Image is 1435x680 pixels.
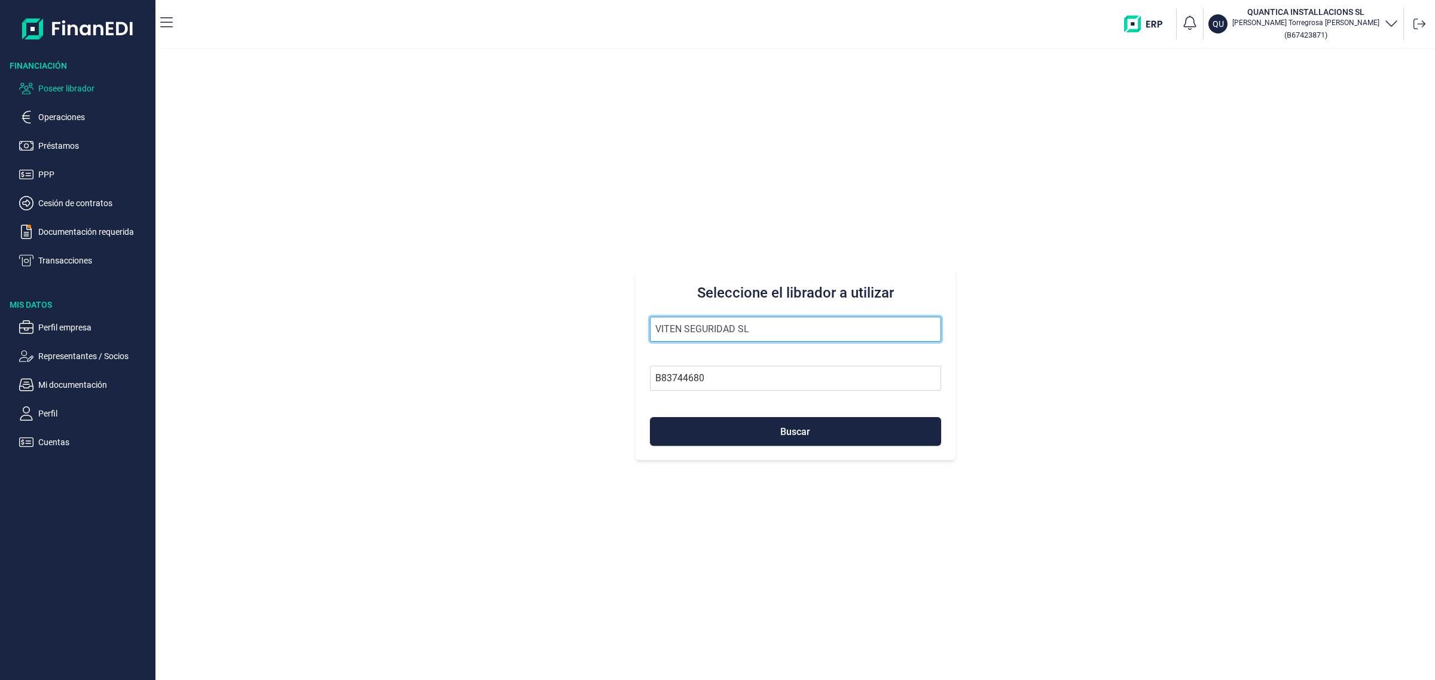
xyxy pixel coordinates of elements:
[38,349,151,363] p: Representantes / Socios
[38,167,151,182] p: PPP
[1208,6,1399,42] button: QUQUANTICA INSTALLACIONS SL[PERSON_NAME] Torregrosa [PERSON_NAME](B67423871)
[19,110,151,124] button: Operaciones
[38,196,151,210] p: Cesión de contratos
[1213,18,1224,30] p: QU
[19,81,151,96] button: Poseer librador
[38,435,151,449] p: Cuentas
[19,167,151,182] button: PPP
[19,349,151,363] button: Representantes / Socios
[650,366,941,391] input: Busque por NIF
[650,417,941,446] button: Buscar
[19,406,151,421] button: Perfil
[38,139,151,153] p: Préstamos
[38,406,151,421] p: Perfil
[38,81,151,96] p: Poseer librador
[19,378,151,392] button: Mi documentación
[19,196,151,210] button: Cesión de contratos
[19,253,151,268] button: Transacciones
[38,225,151,239] p: Documentación requerida
[1232,6,1379,18] h3: QUANTICA INSTALLACIONS SL
[1124,16,1171,32] img: erp
[19,435,151,449] button: Cuentas
[38,110,151,124] p: Operaciones
[19,225,151,239] button: Documentación requerida
[38,320,151,335] p: Perfil empresa
[38,253,151,268] p: Transacciones
[780,427,810,436] span: Buscar
[650,317,941,342] input: Seleccione la razón social
[1284,30,1327,39] small: Copiar cif
[19,320,151,335] button: Perfil empresa
[19,139,151,153] button: Préstamos
[650,283,941,302] h3: Seleccione el librador a utilizar
[1232,18,1379,27] p: [PERSON_NAME] Torregrosa [PERSON_NAME]
[22,10,134,48] img: Logo de aplicación
[38,378,151,392] p: Mi documentación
